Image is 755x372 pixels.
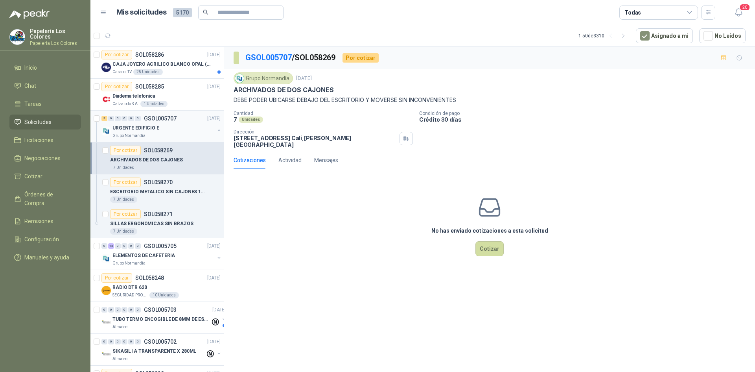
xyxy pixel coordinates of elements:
p: ARCHIVADOS DE DOS CAJONES [110,156,183,164]
img: Company Logo [101,318,111,327]
p: Caracol TV [112,69,132,75]
p: Cantidad [234,111,413,116]
p: Calzatodo S.A. [112,101,139,107]
div: Cotizaciones [234,156,266,165]
a: 3 0 0 0 0 0 GSOL005707[DATE] Company LogoURGENTE EDIFICIO EGrupo Normandía [101,114,222,139]
p: SOL058285 [135,84,164,89]
p: Grupo Normandía [112,260,145,267]
p: SEGURIDAD PROVISER LTDA [112,292,148,298]
div: 0 [128,116,134,121]
div: 0 [122,339,127,344]
p: Condición de pago [419,111,752,116]
a: Por cotizarSOL058271SILLAS ERGONÓMICAS SIN BRAZOS7 Unidades [90,206,224,238]
div: 0 [101,307,107,313]
div: Unidades [239,117,263,123]
p: Almatec [112,356,127,362]
div: Por cotizar [101,50,132,59]
a: Por cotizarSOL058286[DATE] Company LogoCAJA JOYERO ACRILICO BLANCO OPAL (En el adjunto mas detall... [90,47,224,79]
p: Crédito 30 días [419,116,752,123]
p: ELEMENTOS DE CAFETERIA [112,252,175,259]
p: GSOL005705 [144,243,177,249]
span: Negociaciones [24,154,61,163]
div: 0 [122,307,127,313]
div: 0 [115,307,121,313]
div: 0 [101,243,107,249]
a: 0 0 0 0 0 0 GSOL005702[DATE] Company LogoSIKASIL IA TRANSPARENTE X 280MLAlmatec [101,337,222,362]
span: Tareas [24,100,42,108]
p: SILLAS ERGONÓMICAS SIN BRAZOS [110,220,193,228]
img: Logo peakr [9,9,50,19]
div: 1 Unidades [140,101,168,107]
p: [DATE] [207,115,221,122]
p: Grupo Normandía [112,133,145,139]
p: SOL058269 [144,148,173,153]
div: Grupo Normandía [234,72,293,84]
img: Company Logo [101,94,111,104]
a: Solicitudes [9,115,81,130]
p: [DATE] [207,51,221,59]
button: No Leídos [699,28,746,43]
p: SOL058271 [144,211,173,217]
a: Por cotizarSOL058248[DATE] Company LogoRADIO DTR 620SEGURIDAD PROVISER LTDA10 Unidades [90,270,224,302]
h1: Mis solicitudes [116,7,167,18]
a: GSOL005707 [245,53,292,62]
div: 13 [108,243,114,249]
button: Cotizar [475,241,504,256]
div: 0 [135,243,141,249]
a: Manuales y ayuda [9,250,81,265]
p: SOL058248 [135,275,164,281]
span: Cotizar [24,172,42,181]
span: Manuales y ayuda [24,253,69,262]
p: [DATE] [296,75,312,82]
div: 7 Unidades [110,196,137,203]
p: RADIO DTR 620 [112,284,147,291]
span: Licitaciones [24,136,53,144]
p: ESCRITORIO METALICO SIN CAJONES 1METRO * 0.60M [110,188,208,196]
div: 7 Unidades [110,165,137,171]
div: 0 [115,243,121,249]
p: SOL058286 [135,52,164,57]
p: [DATE] [207,83,221,91]
p: Papeleria Los Colores [30,41,81,46]
a: Por cotizarSOL058269ARCHIVADOS DE DOS CAJONES7 Unidades [90,143,224,174]
div: Actividad [278,156,302,165]
div: 0 [128,243,134,249]
div: 3 [101,116,107,121]
div: Por cotizar [110,146,141,155]
a: Cotizar [9,169,81,184]
img: Company Logo [101,63,111,72]
div: 0 [108,307,114,313]
a: Negociaciones [9,151,81,166]
p: DEBE PODER UBICARSE DEBAJO DEL ESCRITORIO Y MOVERSE SIN INCONVENIENTES [234,96,746,104]
div: 0 [108,339,114,344]
a: Inicio [9,60,81,75]
button: Asignado a mi [636,28,693,43]
a: Chat [9,78,81,93]
span: Solicitudes [24,118,52,126]
img: Company Logo [235,74,244,83]
div: Todas [624,8,641,17]
div: 10 Unidades [149,292,179,298]
p: Almatec [112,324,127,330]
p: GSOL005707 [144,116,177,121]
div: Mensajes [314,156,338,165]
p: / SOL058269 [245,52,336,64]
span: 5170 [173,8,192,17]
a: 0 0 0 0 0 0 GSOL005703[DATE] Company LogoTUBO TERMO ENCOGIBLE DE 8MM DE ESPESOR X 5CMSAlmatec [101,305,227,330]
span: Inicio [24,63,37,72]
div: 0 [122,243,127,249]
div: 0 [122,116,127,121]
a: Por cotizarSOL058285[DATE] Company LogoDiadema telefonicaCalzatodo S.A.1 Unidades [90,79,224,111]
div: 0 [128,339,134,344]
div: 0 [135,307,141,313]
p: Diadema telefonica [112,93,155,100]
span: search [203,9,208,15]
p: Papelería Los Colores [30,28,81,39]
span: 20 [739,4,750,11]
div: 0 [115,116,121,121]
span: Chat [24,81,36,90]
div: 0 [115,339,121,344]
span: Remisiones [24,217,53,226]
div: Por cotizar [343,53,379,63]
p: [DATE] [212,306,226,314]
